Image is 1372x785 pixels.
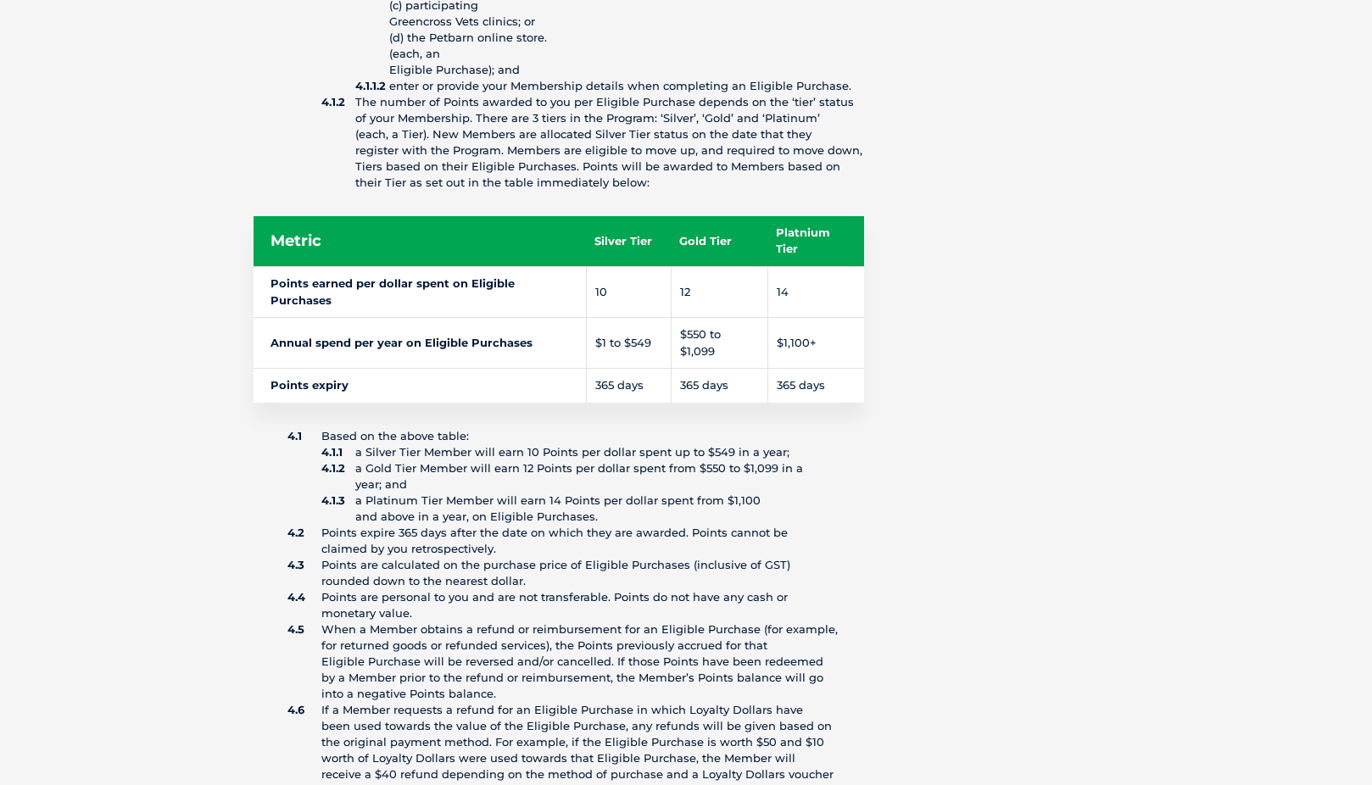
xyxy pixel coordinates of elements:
[321,493,864,525] li: a Platinum Tier Member will earn 14 Points per dollar spent from $1,100 and above in a year, on E...
[767,216,864,267] th: Platnium Tier
[254,216,586,267] th: Metric
[321,444,864,460] li: a Silver Tier Member will earn 10 Points per dollar spent up to $549 in a year;
[767,266,864,317] td: 14
[321,460,864,493] li: a Gold Tier Member will earn 12 Points per dollar spent from $550 to $1,099 in a year; and
[671,369,767,403] td: 365 days
[287,589,864,621] li: Points are personal to you and are not transferable. Points do not have any cash or monetary value.
[254,318,586,369] td: Annual spend per year on Eligible Purchases
[586,318,671,369] td: $1 to $549
[671,216,767,267] th: Gold Tier
[254,369,586,403] td: Points expiry
[287,525,864,557] li: Points expire 365 days after the date on which they are awarded. Points cannot be claimed by you ...
[287,557,864,589] li: Points are calculated on the purchase price of Eligible Purchases (inclusive of GST) rounded down...
[671,266,767,317] td: 12
[355,78,864,94] li: enter or provide your Membership details when completing an Eligible Purchase.
[287,621,864,702] li: When a Member obtains a refund or reimbursement for an Eligible Purchase (for example, for return...
[671,318,767,369] td: $550 to $1,099
[321,94,864,191] li: The number of Points awarded to you per Eligible Purchase depends on the ‘tier’ status of your Me...
[767,318,864,369] td: $1,100+
[767,369,864,403] td: 365 days
[287,428,864,525] li: Based on the above table:
[586,266,671,317] td: 10
[586,216,671,267] th: Silver Tier
[254,266,586,317] td: Points earned per dollar spent on Eligible Purchases
[586,369,671,403] td: 365 days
